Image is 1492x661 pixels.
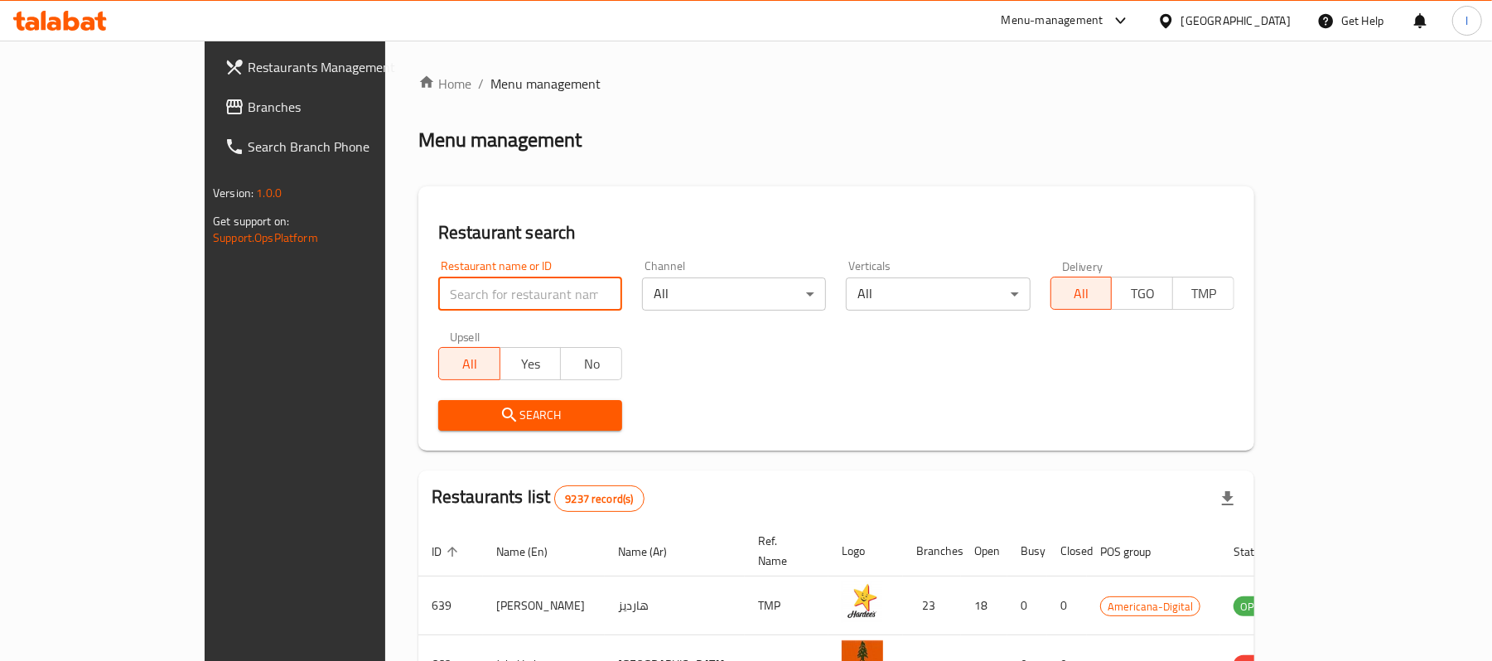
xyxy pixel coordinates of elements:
[1007,526,1047,577] th: Busy
[438,400,622,431] button: Search
[1181,12,1291,30] div: [GEOGRAPHIC_DATA]
[1208,479,1248,519] div: Export file
[961,526,1007,577] th: Open
[248,97,441,117] span: Branches
[1047,577,1087,635] td: 0
[554,485,644,512] div: Total records count
[1062,260,1103,272] label: Delivery
[1002,11,1103,31] div: Menu-management
[507,352,555,376] span: Yes
[642,277,826,311] div: All
[213,227,318,248] a: Support.OpsPlatform
[1058,282,1106,306] span: All
[903,577,961,635] td: 23
[1180,282,1228,306] span: TMP
[211,87,454,127] a: Branches
[496,542,569,562] span: Name (En)
[842,581,883,623] img: Hardee's
[1101,597,1200,616] span: Americana-Digital
[256,182,282,204] span: 1.0.0
[432,542,463,562] span: ID
[211,47,454,87] a: Restaurants Management
[555,491,643,507] span: 9237 record(s)
[478,74,484,94] li: /
[438,347,500,380] button: All
[248,137,441,157] span: Search Branch Phone
[451,405,609,426] span: Search
[1111,277,1173,310] button: TGO
[1234,597,1274,616] span: OPEN
[846,277,1030,311] div: All
[1465,12,1468,30] span: l
[418,74,1254,94] nav: breadcrumb
[432,485,645,512] h2: Restaurants list
[1118,282,1166,306] span: TGO
[605,577,745,635] td: هارديز
[438,220,1234,245] h2: Restaurant search
[903,526,961,577] th: Branches
[1234,542,1287,562] span: Status
[500,347,562,380] button: Yes
[1007,577,1047,635] td: 0
[213,210,289,232] span: Get support on:
[961,577,1007,635] td: 18
[450,330,480,342] label: Upsell
[418,127,582,153] h2: Menu management
[211,127,454,166] a: Search Branch Phone
[1172,277,1234,310] button: TMP
[1047,526,1087,577] th: Closed
[490,74,601,94] span: Menu management
[758,531,809,571] span: Ref. Name
[1234,596,1274,616] div: OPEN
[560,347,622,380] button: No
[828,526,903,577] th: Logo
[1100,542,1172,562] span: POS group
[446,352,494,376] span: All
[438,277,622,311] input: Search for restaurant name or ID..
[618,542,688,562] span: Name (Ar)
[213,182,253,204] span: Version:
[1050,277,1113,310] button: All
[745,577,828,635] td: TMP
[248,57,441,77] span: Restaurants Management
[483,577,605,635] td: [PERSON_NAME]
[567,352,616,376] span: No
